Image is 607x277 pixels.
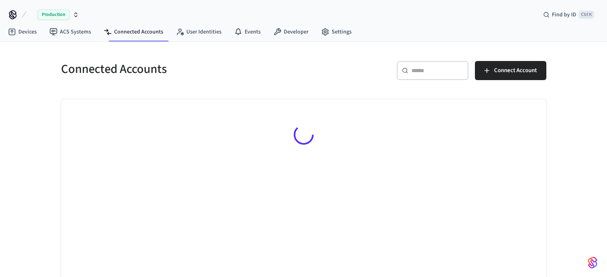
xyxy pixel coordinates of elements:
span: Production [38,10,69,20]
img: SeamLogoGradient.69752ec5.svg [588,256,597,269]
a: Events [228,25,267,39]
span: Connect Account [494,65,537,76]
a: Connected Accounts [97,25,170,39]
a: Developer [267,25,315,39]
a: Settings [315,25,358,39]
a: ACS Systems [43,25,97,39]
button: Connect Account [475,61,546,80]
span: Find by ID [552,11,576,19]
h5: Connected Accounts [61,61,299,77]
a: Devices [2,25,43,39]
div: Find by IDCtrl K [537,8,601,22]
span: Ctrl K [579,11,594,19]
a: User Identities [170,25,228,39]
